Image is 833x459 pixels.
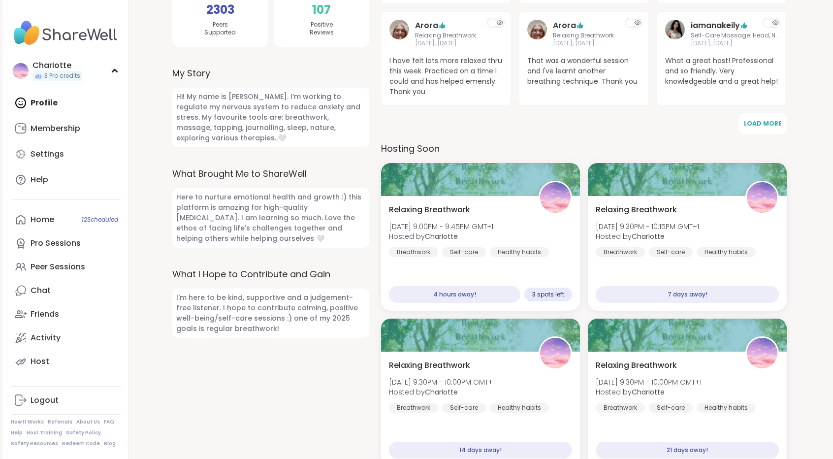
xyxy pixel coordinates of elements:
[27,429,62,436] a: Host Training
[172,289,369,338] span: I'm here to be kind, supportive and a judgement-free listener. I hope to contribute calming, posi...
[415,20,438,32] a: Arora
[172,188,369,248] span: Here to nurture emotional health and growth :) this platform is amazing for high-quality [MEDICAL...
[11,117,121,140] a: Membership
[11,440,58,447] a: Safety Resources
[553,39,615,48] span: [DATE], [DATE]
[389,286,520,303] div: 4 hours away!
[490,247,549,257] div: Healthy habits
[527,56,641,87] span: That was a wonderful session and I've learnt another breathing technique. Thank you
[11,208,121,231] a: Home12Scheduled
[172,66,369,80] label: My Story
[389,377,495,387] span: [DATE] 9:30PM - 10:00PM GMT+1
[389,360,470,371] span: Relaxing Breathwork
[596,286,779,303] div: 7 days away!
[172,88,369,147] span: Hi! My name is [PERSON_NAME]. I‘m working to regulate my nervous system to reduce anxiety and str...
[596,222,699,231] span: [DATE] 9:30PM - 10:15PM GMT+1
[172,167,369,180] label: What Brought Me to ShareWell
[11,279,121,302] a: Chat
[11,350,121,373] a: Host
[11,16,121,50] img: ShareWell Nav Logo
[532,291,564,298] span: 3 spots left
[691,20,740,32] a: iamanakeily
[11,168,121,192] a: Help
[206,1,234,19] span: 2303
[11,326,121,350] a: Activity
[48,419,72,426] a: Referrals
[697,247,756,257] div: Healthy habits
[596,387,702,397] span: Hosted by
[442,247,486,257] div: Self-care
[76,419,100,426] a: About Us
[442,403,486,413] div: Self-care
[104,419,114,426] a: FAQ
[744,119,782,128] span: Load More
[13,63,29,79] img: CharIotte
[389,403,438,413] div: Breathwork
[11,302,121,326] a: Friends
[389,387,495,397] span: Hosted by
[632,231,665,241] b: CharIotte
[104,440,116,447] a: Blog
[747,182,777,213] img: CharIotte
[747,338,777,368] img: CharIotte
[596,377,702,387] span: [DATE] 9:30PM - 10:00PM GMT+1
[632,387,665,397] b: CharIotte
[31,332,61,343] div: Activity
[44,72,80,80] span: 3 Pro credits
[389,222,493,231] span: [DATE] 9:00PM - 9:45PM GMT+1
[389,231,493,241] span: Hosted by
[204,21,236,37] span: Peers Supported
[596,403,645,413] div: Breathwork
[31,174,48,185] div: Help
[82,216,118,224] span: 12 Scheduled
[649,247,693,257] div: Self-care
[31,214,54,225] div: Home
[596,231,699,241] span: Hosted by
[389,56,503,97] span: I have felt lots more relaxed thru this week. Practiced on a time I could and has helped emensly....
[11,389,121,412] a: Logout
[31,356,49,367] div: Host
[31,309,59,320] div: Friends
[540,182,571,213] img: CharIotte
[596,360,677,371] span: Relaxing Breathwork
[527,20,547,48] a: Arora
[11,255,121,279] a: Peer Sessions
[527,20,547,39] img: Arora
[11,429,23,436] a: Help
[312,1,331,19] span: 107
[415,32,477,40] span: Relaxing Breathwork
[425,231,458,241] b: CharIotte
[553,32,615,40] span: Relaxing Breathwork
[425,387,458,397] b: CharIotte
[691,32,778,40] span: Self-Care Massage: Head, Neck & Shoulders
[697,403,756,413] div: Healthy habits
[389,247,438,257] div: Breathwork
[31,123,80,134] div: Membership
[62,440,100,447] a: Redeem Code
[490,403,549,413] div: Healthy habits
[32,60,82,71] div: CharIotte
[389,442,572,459] div: 14 days away!
[31,285,51,296] div: Chat
[381,142,787,155] h3: Hosting Soon
[649,403,693,413] div: Self-care
[31,395,59,406] div: Logout
[389,204,470,216] span: Relaxing Breathwork
[596,442,779,459] div: 21 days away!
[310,21,334,37] span: Positive Reviews
[11,419,44,426] a: How It Works
[31,238,81,249] div: Pro Sessions
[596,247,645,257] div: Breathwork
[389,20,409,39] img: Arora
[172,267,369,281] label: What I Hope to Contribute and Gain
[389,20,409,48] a: Arora
[596,204,677,216] span: Relaxing Breathwork
[415,39,477,48] span: [DATE], [DATE]
[665,20,685,39] img: iamanakeily
[31,262,85,272] div: Peer Sessions
[31,149,64,160] div: Settings
[11,142,121,166] a: Settings
[11,231,121,255] a: Pro Sessions
[553,20,576,32] a: Arora
[540,338,571,368] img: CharIotte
